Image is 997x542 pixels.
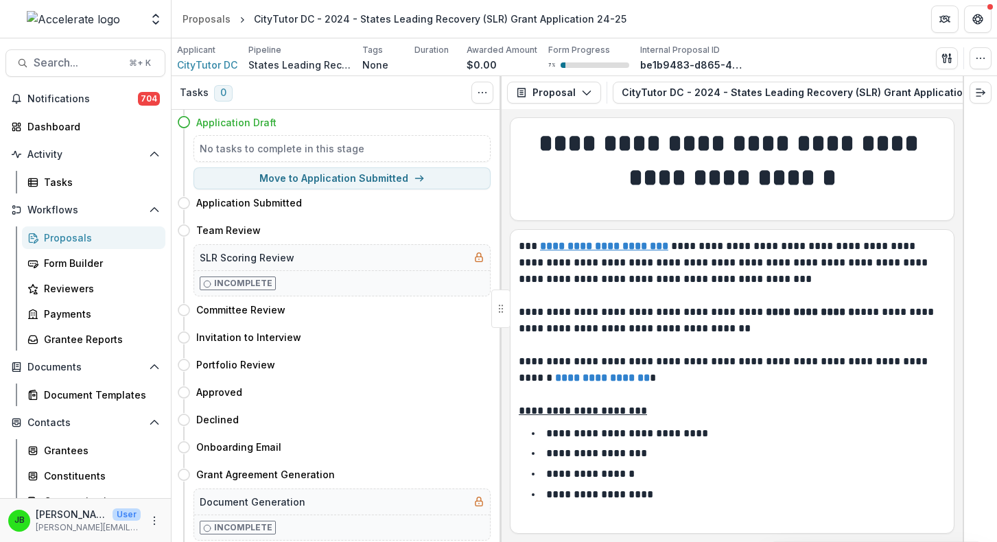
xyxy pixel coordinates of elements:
p: States Leading Recovery Application [248,58,351,72]
a: Reviewers [22,277,165,300]
span: 704 [138,92,160,106]
div: Constituents [44,469,154,483]
button: Get Help [964,5,992,33]
nav: breadcrumb [177,9,632,29]
p: Pipeline [248,44,281,56]
span: 0 [214,85,233,102]
button: Partners [931,5,959,33]
a: Proposals [22,226,165,249]
a: Dashboard [5,115,165,138]
h5: No tasks to complete in this stage [200,141,484,156]
button: Open Activity [5,143,165,165]
img: Accelerate logo [27,11,120,27]
a: Tasks [22,171,165,193]
h4: Invitation to Interview [196,330,301,344]
p: Form Progress [548,44,610,56]
h4: Onboarding Email [196,440,281,454]
a: Grantee Reports [22,328,165,351]
h4: Committee Review [196,303,285,317]
button: More [146,512,163,529]
h4: Application Submitted [196,196,302,210]
p: User [113,508,141,521]
p: $0.00 [467,58,497,72]
p: Awarded Amount [467,44,537,56]
p: None [362,58,388,72]
div: Grantees [44,443,154,458]
button: Open Documents [5,356,165,378]
h5: SLR Scoring Review [200,250,294,265]
a: Form Builder [22,252,165,274]
div: CityTutor DC - 2024 - States Leading Recovery (SLR) Grant Application 24-25 [254,12,626,26]
div: Document Templates [44,388,154,402]
div: Dashboard [27,119,154,134]
p: [PERSON_NAME][EMAIL_ADDRESS][PERSON_NAME][DOMAIN_NAME] [36,521,141,534]
a: Payments [22,303,165,325]
div: Grantee Reports [44,332,154,346]
button: Open Workflows [5,199,165,221]
p: Duration [414,44,449,56]
a: Communications [22,490,165,512]
span: Notifications [27,93,138,105]
p: [PERSON_NAME] [36,507,107,521]
button: Expand right [970,82,992,104]
p: Incomplete [214,277,272,290]
span: Contacts [27,417,143,429]
div: Tasks [44,175,154,189]
a: Grantees [22,439,165,462]
a: Proposals [177,9,236,29]
span: Activity [27,149,143,161]
p: Applicant [177,44,215,56]
h4: Approved [196,385,242,399]
span: Workflows [27,204,143,216]
button: Move to Application Submitted [193,167,491,189]
div: Reviewers [44,281,154,296]
div: ⌘ + K [126,56,154,71]
a: Constituents [22,464,165,487]
div: Communications [44,494,154,508]
p: 7 % [548,60,555,70]
h4: Portfolio Review [196,357,275,372]
p: Internal Proposal ID [640,44,720,56]
span: Documents [27,362,143,373]
div: Proposals [183,12,231,26]
div: Jennifer Bronson [14,516,25,525]
h4: Team Review [196,223,261,237]
button: Proposal [507,82,601,104]
a: CityTutor DC [177,58,237,72]
p: Incomplete [214,521,272,534]
h4: Grant Agreement Generation [196,467,335,482]
span: Search... [34,56,121,69]
h5: Document Generation [200,495,305,509]
p: be1b9483-d865-46ef-ac74-30387d26b167 [640,58,743,72]
h4: Application Draft [196,115,277,130]
p: Tags [362,44,383,56]
div: Proposals [44,231,154,245]
button: Notifications704 [5,88,165,110]
div: Payments [44,307,154,321]
h3: Tasks [180,87,209,99]
button: Toggle View Cancelled Tasks [471,82,493,104]
a: Document Templates [22,384,165,406]
button: Open Contacts [5,412,165,434]
div: Form Builder [44,256,154,270]
button: Open entity switcher [146,5,165,33]
h4: Declined [196,412,239,427]
button: Search... [5,49,165,77]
